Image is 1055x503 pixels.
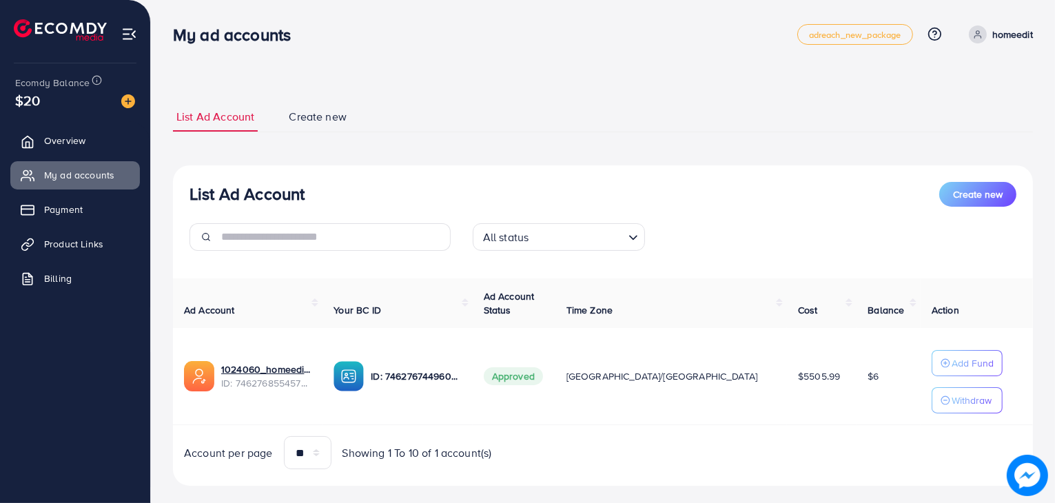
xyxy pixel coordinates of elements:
[484,367,543,385] span: Approved
[797,24,913,45] a: adreach_new_package
[334,303,381,317] span: Your BC ID
[992,26,1033,43] p: homeedit
[932,350,1003,376] button: Add Fund
[1010,458,1045,493] img: image
[44,271,72,285] span: Billing
[15,90,40,110] span: $20
[10,161,140,189] a: My ad accounts
[44,203,83,216] span: Payment
[176,109,254,125] span: List Ad Account
[868,369,879,383] span: $6
[184,445,273,461] span: Account per page
[566,303,613,317] span: Time Zone
[121,26,137,42] img: menu
[798,303,818,317] span: Cost
[953,187,1003,201] span: Create new
[184,361,214,391] img: ic-ads-acc.e4c84228.svg
[15,76,90,90] span: Ecomdy Balance
[184,303,235,317] span: Ad Account
[44,168,114,182] span: My ad accounts
[480,227,532,247] span: All status
[963,25,1033,43] a: homeedit
[533,225,622,247] input: Search for option
[221,362,311,391] div: <span class='underline'>1024060_homeedit7_1737561213516</span></br>7462768554572742672
[190,184,305,204] h3: List Ad Account
[809,30,901,39] span: adreach_new_package
[173,25,302,45] h3: My ad accounts
[566,369,758,383] span: [GEOGRAPHIC_DATA]/[GEOGRAPHIC_DATA]
[371,368,461,384] p: ID: 7462767449604177937
[10,230,140,258] a: Product Links
[44,237,103,251] span: Product Links
[473,223,645,251] div: Search for option
[10,127,140,154] a: Overview
[221,376,311,390] span: ID: 7462768554572742672
[952,355,994,371] p: Add Fund
[952,392,992,409] p: Withdraw
[484,289,535,317] span: Ad Account Status
[14,19,107,41] img: logo
[798,369,840,383] span: $5505.99
[939,182,1016,207] button: Create new
[342,445,492,461] span: Showing 1 To 10 of 1 account(s)
[868,303,904,317] span: Balance
[932,303,959,317] span: Action
[10,265,140,292] a: Billing
[932,387,1003,413] button: Withdraw
[221,362,311,376] a: 1024060_homeedit7_1737561213516
[44,134,85,147] span: Overview
[289,109,347,125] span: Create new
[10,196,140,223] a: Payment
[121,94,135,108] img: image
[334,361,364,391] img: ic-ba-acc.ded83a64.svg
